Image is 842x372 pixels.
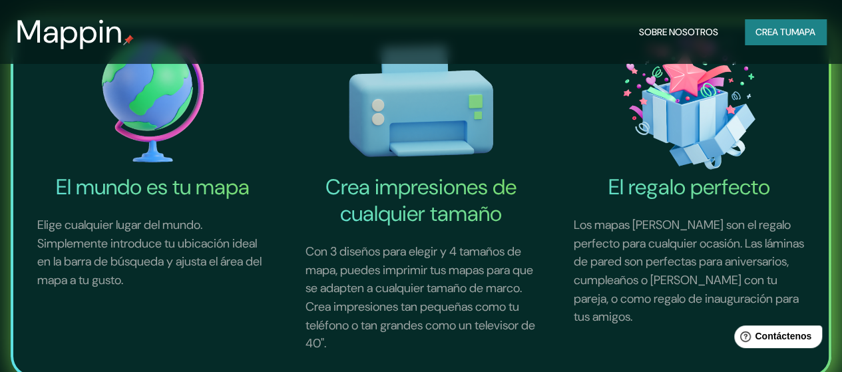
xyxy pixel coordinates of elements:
[724,320,827,357] iframe: Lanzador de widgets de ayuda
[745,19,826,45] button: Crea tumapa
[306,244,535,351] font: Con 3 diseños para elegir y 4 tamaños de mapa, puedes imprimir tus mapas para que se adapten a cu...
[634,19,724,45] button: Sobre nosotros
[755,26,791,38] font: Crea tu
[56,173,250,201] font: El mundo es tu mapa
[791,26,815,38] font: mapa
[37,217,262,288] font: Elige cualquier lugar del mundo. Simplemente introduce tu ubicación ideal en la barra de búsqueda...
[639,26,718,38] font: Sobre nosotros
[608,173,770,201] font: El regalo perfecto
[290,29,552,174] img: Crea impresiones de cualquier tamaño-icono
[16,11,123,53] font: Mappin
[123,35,134,45] img: pin de mapeo
[21,29,284,174] img: El mundo es tu icono de mapa
[325,173,517,228] font: Crea impresiones de cualquier tamaño
[558,29,821,174] img: El icono del regalo perfecto
[574,217,804,325] font: Los mapas [PERSON_NAME] son el regalo perfecto para cualquier ocasión. Las láminas de pared son p...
